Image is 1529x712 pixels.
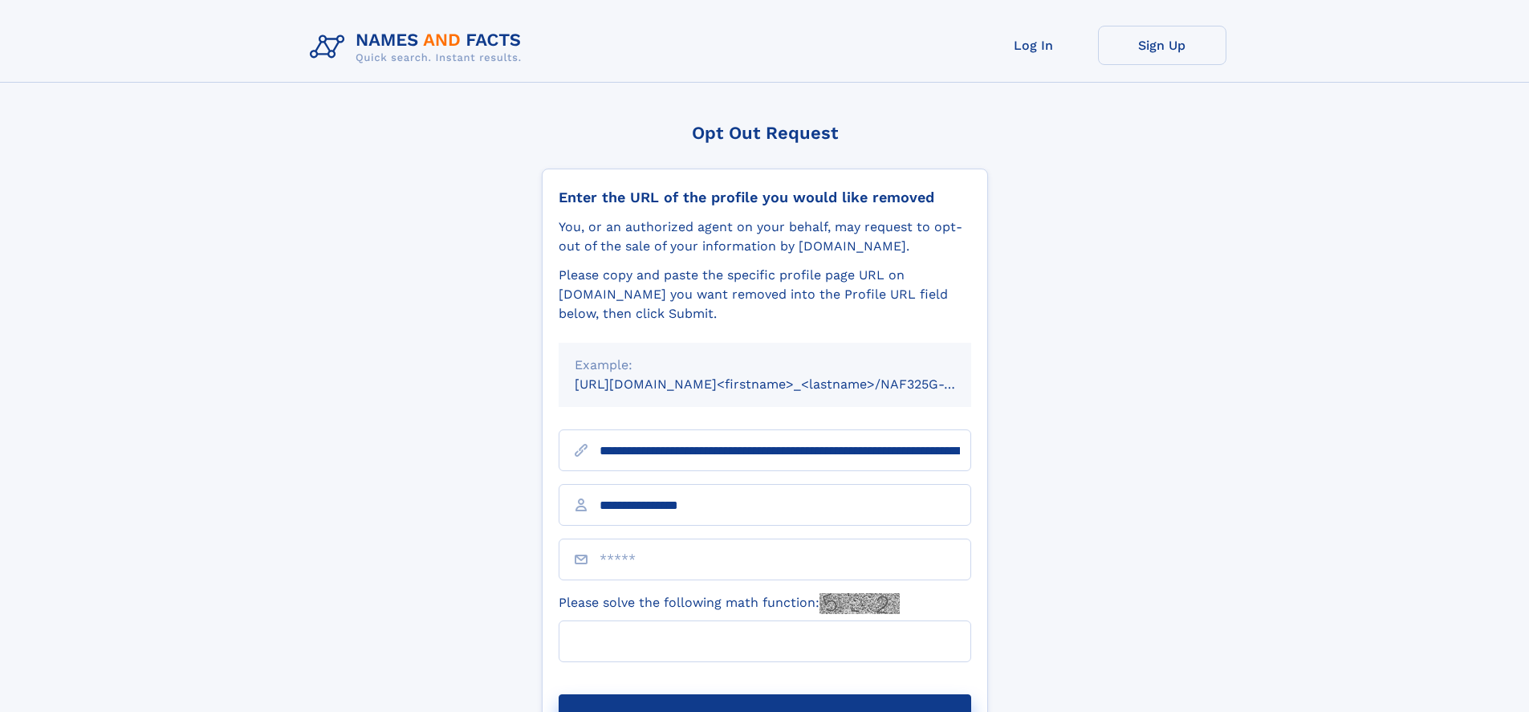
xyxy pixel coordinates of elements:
div: You, or an authorized agent on your behalf, may request to opt-out of the sale of your informatio... [559,218,971,256]
a: Sign Up [1098,26,1226,65]
a: Log In [970,26,1098,65]
label: Please solve the following math function: [559,593,900,614]
div: Please copy and paste the specific profile page URL on [DOMAIN_NAME] you want removed into the Pr... [559,266,971,323]
img: Logo Names and Facts [303,26,535,69]
small: [URL][DOMAIN_NAME]<firstname>_<lastname>/NAF325G-xxxxxxxx [575,376,1002,392]
div: Example: [575,356,955,375]
div: Opt Out Request [542,123,988,143]
div: Enter the URL of the profile you would like removed [559,189,971,206]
